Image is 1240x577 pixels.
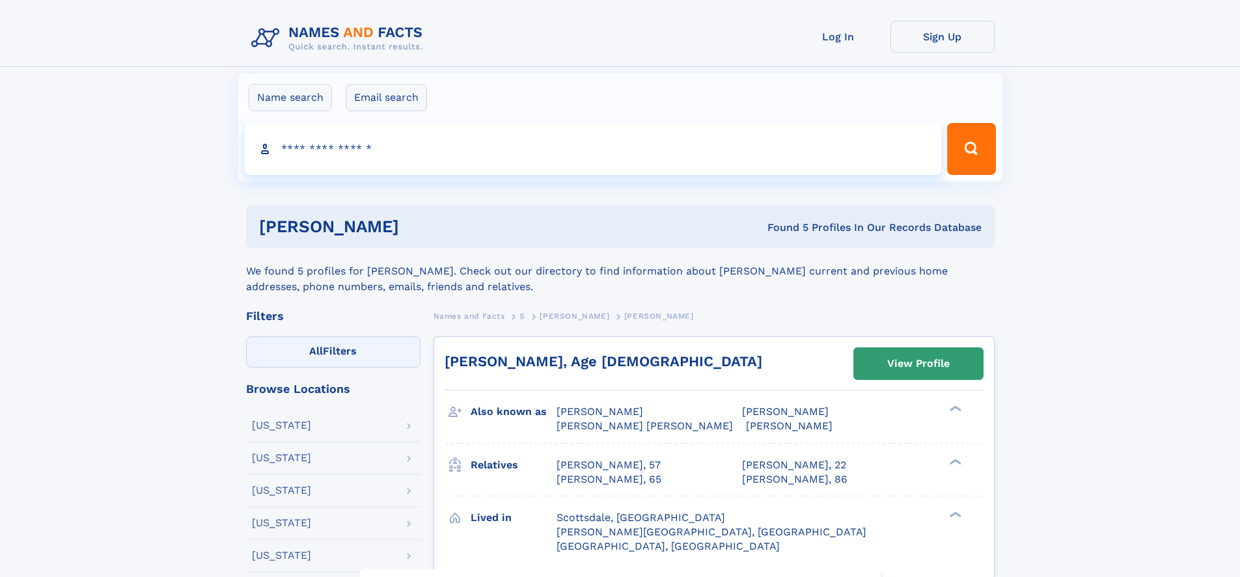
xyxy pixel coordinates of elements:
[557,458,661,472] a: [PERSON_NAME], 57
[746,420,833,432] span: [PERSON_NAME]
[346,84,427,111] label: Email search
[557,511,725,524] span: Scottsdale, [GEOGRAPHIC_DATA]
[471,507,557,529] h3: Lived in
[742,472,847,487] a: [PERSON_NAME], 86
[946,510,962,518] div: ❯
[246,310,420,322] div: Filters
[742,458,846,472] a: [PERSON_NAME], 22
[246,248,995,295] div: We found 5 profiles for [PERSON_NAME]. Check out our directory to find information about [PERSON_...
[540,308,609,324] a: [PERSON_NAME]
[557,405,643,418] span: [PERSON_NAME]
[557,472,661,487] a: [PERSON_NAME], 65
[947,123,995,175] button: Search Button
[252,485,311,496] div: [US_STATE]
[252,550,311,561] div: [US_STATE]
[946,405,962,413] div: ❯
[742,405,829,418] span: [PERSON_NAME]
[854,348,983,379] a: View Profile
[252,518,311,528] div: [US_STATE]
[252,420,311,431] div: [US_STATE]
[540,312,609,321] span: [PERSON_NAME]
[557,526,866,538] span: [PERSON_NAME][GEOGRAPHIC_DATA], [GEOGRAPHIC_DATA]
[946,457,962,466] div: ❯
[890,21,995,53] a: Sign Up
[249,84,332,111] label: Name search
[245,123,942,175] input: search input
[246,336,420,368] label: Filters
[519,308,525,324] a: S
[557,420,733,432] span: [PERSON_NAME] [PERSON_NAME]
[624,312,694,321] span: [PERSON_NAME]
[246,383,420,395] div: Browse Locations
[252,453,311,463] div: [US_STATE]
[445,353,762,369] a: [PERSON_NAME], Age [DEMOGRAPHIC_DATA]
[434,308,505,324] a: Names and Facts
[259,219,583,235] h1: [PERSON_NAME]
[786,21,890,53] a: Log In
[519,312,525,321] span: S
[471,454,557,476] h3: Relatives
[887,349,950,379] div: View Profile
[309,345,323,357] span: All
[557,540,780,552] span: [GEOGRAPHIC_DATA], [GEOGRAPHIC_DATA]
[471,401,557,423] h3: Also known as
[583,221,982,235] div: Found 5 Profiles In Our Records Database
[246,21,434,56] img: Logo Names and Facts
